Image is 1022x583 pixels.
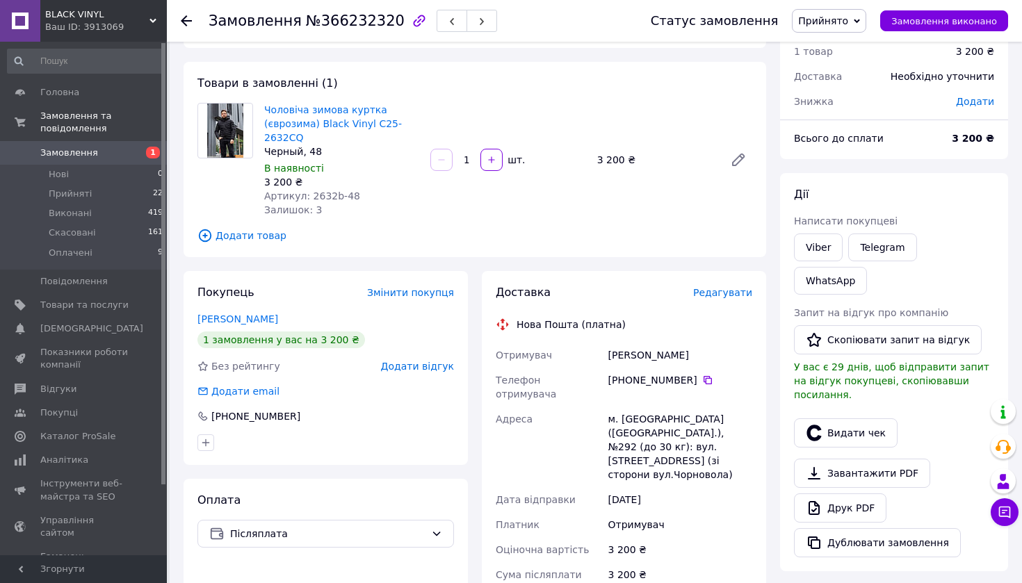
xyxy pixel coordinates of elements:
[513,318,629,331] div: Нова Пошта (платна)
[496,350,552,361] span: Отримувач
[794,71,842,82] span: Доставка
[496,494,576,505] span: Дата відправки
[794,459,930,488] a: Завантажити PDF
[264,104,402,143] a: Чоловіча зимова куртка (єврозима) Black Vinyl C25-2632CQ
[264,163,324,174] span: В наявності
[956,96,994,107] span: Додати
[158,168,163,181] span: 0
[197,76,338,90] span: Товари в замовленні (1)
[991,498,1019,526] button: Чат з покупцем
[49,188,92,200] span: Прийняті
[197,493,241,507] span: Оплата
[45,21,167,33] div: Ваш ID: 3913069
[724,146,752,174] a: Редагувати
[880,10,1008,31] button: Замовлення виконано
[197,331,365,348] div: 1 замовлення у вас на 3 200 ₴
[794,528,961,557] button: Дублювати замовлення
[264,175,419,189] div: 3 200 ₴
[49,247,92,259] span: Оплачені
[40,275,108,288] span: Повідомлення
[496,569,582,580] span: Сума післяплати
[606,343,755,368] div: [PERSON_NAME]
[197,286,254,299] span: Покупець
[608,373,752,387] div: [PHONE_NUMBER]
[40,514,129,539] span: Управління сайтом
[794,188,809,201] span: Дії
[49,168,69,181] span: Нові
[40,86,79,99] span: Головна
[40,110,167,135] span: Замовлення та повідомлення
[148,227,163,239] span: 161
[40,477,129,502] span: Інструменти веб-майстра та SEO
[153,188,163,200] span: 22
[49,227,96,239] span: Скасовані
[40,550,129,575] span: Гаманець компанії
[264,204,323,215] span: Залишок: 3
[882,61,1003,92] div: Необхідно уточнити
[367,287,454,298] span: Змінити покупця
[207,104,244,158] img: Чоловіча зимова куртка (єврозима) Black Vinyl C25-2632CQ
[40,454,88,466] span: Аналітика
[40,430,115,443] span: Каталог ProSale
[794,325,982,354] button: Скопіювати запит на відгук
[181,14,192,28] div: Повернутися назад
[798,15,848,26] span: Прийнято
[794,46,833,57] span: 1 товар
[496,286,551,299] span: Доставка
[794,96,834,107] span: Знижка
[794,361,989,400] span: У вас є 29 днів, щоб відправити запит на відгук покупцеві, скопіювавши посилання.
[197,313,278,325] a: [PERSON_NAME]
[606,487,755,512] div: [DATE]
[211,361,280,372] span: Без рейтингу
[952,133,994,144] b: 3 200 ₴
[794,133,884,144] span: Всього до сплати
[693,287,752,298] span: Редагувати
[496,375,556,400] span: Телефон отримувача
[210,409,302,423] div: [PHONE_NUMBER]
[956,44,994,58] div: 3 200 ₴
[306,13,405,29] span: №366232320
[848,233,916,261] a: Telegram
[197,228,752,243] span: Додати товар
[606,407,755,487] div: м. [GEOGRAPHIC_DATA] ([GEOGRAPHIC_DATA].), №292 (до 30 кг): вул. [STREET_ADDRESS] (зі сторони вул...
[40,322,143,335] span: [DEMOGRAPHIC_DATA]
[7,49,164,74] input: Пошук
[40,407,78,419] span: Покупці
[794,307,948,318] span: Запит на відгук про компанію
[210,384,281,398] div: Додати email
[496,413,533,425] span: Адреса
[40,299,129,311] span: Товари та послуги
[40,147,98,159] span: Замовлення
[794,418,898,447] button: Видати чек
[40,346,129,371] span: Показники роботи компанії
[148,207,163,220] span: 419
[230,526,425,541] span: Післяплата
[794,493,886,523] a: Друк PDF
[196,384,281,398] div: Додати email
[209,13,302,29] span: Замовлення
[49,207,92,220] span: Виконані
[794,215,898,227] span: Написати покупцеві
[651,14,779,28] div: Статус замовлення
[264,145,419,158] div: Черный, 48
[496,544,589,555] span: Оціночна вартість
[496,519,540,530] span: Платник
[45,8,149,21] span: BLACK VINYL
[381,361,454,372] span: Додати відгук
[794,233,843,261] a: Viber
[891,16,997,26] span: Замовлення виконано
[264,190,360,202] span: Артикул: 2632b-48
[606,537,755,562] div: 3 200 ₴
[794,267,867,295] a: WhatsApp
[40,383,76,395] span: Відгуки
[606,512,755,537] div: Отримувач
[158,247,163,259] span: 9
[504,153,526,167] div: шт.
[146,147,160,158] span: 1
[592,150,719,170] div: 3 200 ₴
